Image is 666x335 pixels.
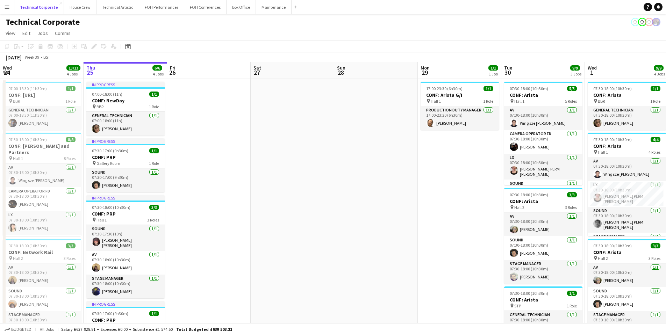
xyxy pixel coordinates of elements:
app-user-avatar: Liveforce Admin [638,18,646,26]
app-job-card: In progress07:30-17:00 (9h30m)1/1CONF: PRP Gallery Room1 RoleSound1/107:30-17:00 (9h30m)[PERSON_N... [86,138,165,192]
button: Maintenance [256,0,292,14]
span: 28 [336,68,345,77]
app-card-role: General Technician1/107:30-18:00 (10h30m)[PERSON_NAME] [588,106,666,130]
span: Edit [22,30,30,36]
span: Total Budgeted £639 503.31 [176,327,232,332]
div: BST [43,54,50,60]
app-card-role: Stage Manager1/107:30-18:00 (10h30m)[PERSON_NAME] [3,311,81,335]
h3: CONF: Arista [588,143,666,149]
span: Hall 1 [431,99,441,104]
div: 1 Job [489,71,498,77]
h3: CONF: Arista [504,92,582,98]
h3: CONF: PRP [86,154,165,160]
span: Hall 2 [598,256,608,261]
app-card-role: Stage Manager1/1 [588,233,666,256]
app-card-role: LX1/107:30-18:00 (10h30m)[PERSON_NAME] PERM [PERSON_NAME] [504,154,582,180]
app-job-card: 07:30-18:00 (10h30m)1/1CONF: Arista STP1 RoleGeneral Technician1/107:30-18:00 (10h30m)[PERSON_NAME] [504,286,582,335]
button: FOH Conferences [184,0,227,14]
span: 1/1 [66,86,76,91]
div: 4 Jobs [67,71,80,77]
span: 07:30-18:00 (10h30m) [593,243,632,248]
span: 1/1 [651,86,660,91]
span: 07:30-17:00 (9h30m) [92,311,128,316]
span: 1/1 [567,291,577,296]
app-card-role: AV1/107:30-18:00 (10h30m)Wing sze [PERSON_NAME] [504,106,582,130]
span: 1 Role [65,99,76,104]
span: 07:30-18:00 (10h30m) [8,243,47,248]
span: 07:30-18:00 (10h30m) [8,137,47,142]
span: 26 [169,68,176,77]
span: 1 Role [567,303,577,308]
h1: Technical Corporate [6,17,80,27]
div: In progress [86,301,165,307]
div: 07:30-18:00 (10h30m)8/8CONF: [PERSON_NAME] and Partners Hall 18 RolesAV1/107:30-18:00 (10h30m)Win... [3,133,81,236]
app-job-card: 07:30-18:00 (10h30m)5/5CONF: Arista Hall 15 RolesAV1/107:30-18:00 (10h30m)Wing sze [PERSON_NAME]C... [504,82,582,185]
div: In progress07:30-18:00 (10h30m)3/3CONF: PRP Hall 13 RolesSound1/107:30-17:30 (10h)[PERSON_NAME] [... [86,195,165,298]
span: 1/1 [149,311,159,316]
span: 4 Roles [649,150,660,155]
span: Fri [170,65,176,71]
h3: CONF: Arista [504,198,582,204]
span: Gallery Room [96,161,120,166]
h3: CONF: Network Rail [3,249,81,255]
app-card-role: Stage Manager1/107:30-18:00 (10h30m)[PERSON_NAME] [86,275,165,298]
span: 13/13 [66,65,80,71]
h3: CONF: Arista [588,249,666,255]
app-card-role: Sound1/107:30-17:30 (10h)[PERSON_NAME] [PERSON_NAME] [86,225,165,251]
span: 29 [420,68,430,77]
h3: CONF: PRP [86,317,165,323]
app-job-card: 17:00-23:30 (6h30m)1/1CONF: Arista G/I Hall 11 RoleProduction Duty Manager1/117:00-23:30 (6h30m)[... [421,82,499,130]
span: 07:30-17:00 (9h30m) [92,148,128,153]
span: Jobs [37,30,48,36]
span: Mon [421,65,430,71]
h3: CONF: [URL] [3,92,81,98]
span: 3 Roles [649,256,660,261]
span: 3/3 [567,192,577,197]
app-card-role: Recording Engineer FD1/1 [3,235,81,258]
span: 07:30-18:00 (10h30m) [510,192,548,197]
app-job-card: In progress07:00-18:00 (11h)1/1CONF: NewDay BBR1 RoleGeneral Technician1/107:00-18:00 (11h)[PERSO... [86,82,165,136]
span: STP [514,303,521,308]
a: Edit [20,29,33,38]
h3: CONF: Arista [504,297,582,303]
span: 07:30-18:00 (10h30m) [92,205,130,210]
button: Technical Artistic [96,0,139,14]
span: All jobs [38,327,55,332]
app-job-card: 07:30-18:00 (10h30m)3/3CONF: Network Rail Hall 23 RolesAV1/107:30-18:00 (10h30m)[PERSON_NAME]Soun... [3,239,81,335]
a: Jobs [35,29,51,38]
span: Hall 1 [13,156,23,161]
div: 4 Jobs [654,71,665,77]
span: 3 Roles [147,217,159,223]
span: Hall 1 [514,99,524,104]
span: Hall 1 [96,217,107,223]
span: 3 Roles [565,205,577,210]
app-user-avatar: Zubair PERM Dhalla [652,18,660,26]
span: 07:30-18:00 (10h30m) [510,291,548,296]
span: 1/1 [149,148,159,153]
span: Hall 1 [598,150,608,155]
span: Wed [3,65,12,71]
span: 5/5 [567,86,577,91]
div: 07:00-18:30 (11h30m)1/1CONF: [URL] BBR1 RoleGeneral Technician1/107:00-18:30 (11h30m)[PERSON_NAME] [3,82,81,130]
app-card-role: AV1/107:30-18:00 (10h30m)Wing sze [PERSON_NAME] [3,163,81,187]
span: Sat [253,65,261,71]
span: 1/1 [484,86,493,91]
a: View [3,29,18,38]
span: 8 Roles [64,156,76,161]
app-card-role: Sound1/107:30-17:00 (9h30m)[PERSON_NAME] [86,168,165,192]
h3: CONF: PRP [86,211,165,217]
span: BBR [13,99,20,104]
app-card-role: Camera Operator FD1/107:30-18:00 (10h30m)[PERSON_NAME] [3,187,81,211]
a: Comms [52,29,73,38]
div: 4 Jobs [153,71,164,77]
span: 8/8 [66,137,76,142]
app-card-role: Sound1/107:30-18:00 (10h30m)[PERSON_NAME] [588,287,666,311]
app-card-role: General Technician1/107:00-18:30 (11h30m)[PERSON_NAME] [3,106,81,130]
span: 3 Roles [64,256,76,261]
span: Week 39 [23,54,41,60]
button: FOH Performances [139,0,184,14]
